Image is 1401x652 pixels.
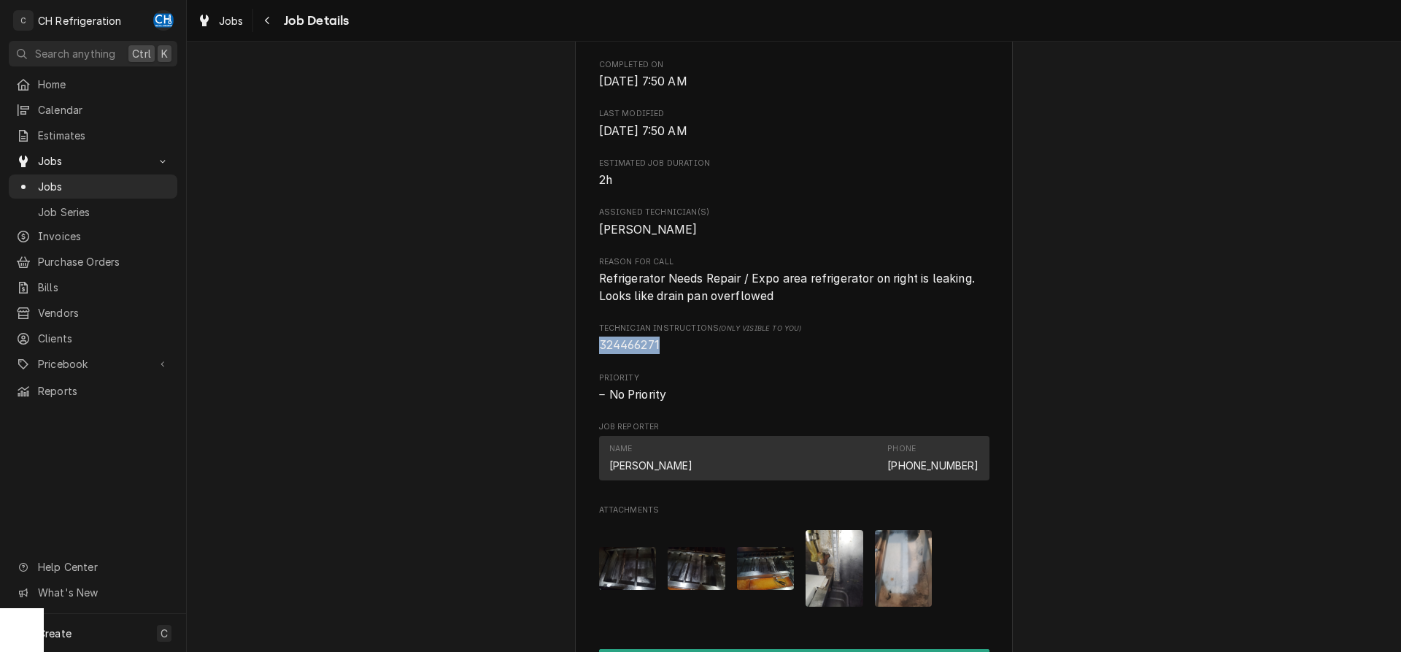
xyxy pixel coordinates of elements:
span: Job Details [279,11,350,31]
img: AKi6wqbS9a4TXE4vWTY8 [668,547,725,590]
span: Assigned Technician(s) [599,207,989,218]
div: Contact [599,436,989,480]
a: Estimates [9,123,177,147]
a: Purchase Orders [9,250,177,274]
span: Help Center [38,559,169,575]
span: Create [38,627,72,640]
img: uO5V86fETVOeQfjYQCNU [806,530,863,607]
div: C [13,10,34,31]
a: Go to What's New [9,580,177,605]
div: Job Reporter List [599,436,989,487]
div: Last Modified [599,108,989,139]
button: Search anythingCtrlK [9,41,177,66]
span: [PERSON_NAME] [599,223,698,237]
span: K [161,46,168,61]
span: Technician Instructions [599,323,989,334]
span: 324466271 [599,338,660,352]
img: oW5anEKQOOw8ePDx20jg [599,547,657,590]
div: Chris Hiraga's Avatar [153,10,174,31]
span: Job Series [38,204,170,220]
a: Calendar [9,98,177,122]
div: Name [609,443,633,455]
a: Invoices [9,224,177,248]
div: [PERSON_NAME] [609,458,693,473]
span: Refrigerator Needs Repair / Expo area refrigerator on right is leaking. Looks like drain pan over... [599,272,979,303]
span: Calendar [38,102,170,118]
div: [object Object] [599,323,989,354]
div: Completed On [599,59,989,91]
span: Completed On [599,59,989,71]
span: Attachments [599,505,989,516]
span: Estimated Job Duration [599,158,989,169]
span: Last Modified [599,123,989,140]
div: Reason For Call [599,256,989,305]
span: [object Object] [599,337,989,354]
a: Go to Pricebook [9,352,177,376]
span: Home [38,77,170,92]
span: Clients [38,331,170,346]
button: Navigate back [256,9,279,32]
div: Assigned Technician(s) [599,207,989,238]
a: Bills [9,275,177,299]
span: Search anything [35,46,115,61]
span: Ctrl [132,46,151,61]
div: Phone [887,443,979,472]
span: Assigned Technician(s) [599,221,989,239]
a: Jobs [9,174,177,199]
div: Phone [887,443,916,455]
div: CH [153,10,174,31]
span: [DATE] 7:50 AM [599,124,687,138]
a: [PHONE_NUMBER] [887,459,979,472]
div: Estimated Job Duration [599,158,989,189]
a: Home [9,72,177,96]
span: Priority [599,372,989,384]
span: Last Modified [599,108,989,120]
a: Jobs [191,9,250,33]
a: Reports [9,379,177,403]
span: Estimates [38,128,170,143]
div: Job Reporter [599,421,989,487]
span: Priority [599,386,989,404]
span: Bills [38,280,170,295]
span: Reason For Call [599,256,989,268]
span: Estimated Job Duration [599,172,989,189]
a: Vendors [9,301,177,325]
span: C [161,626,168,641]
span: Vendors [38,305,170,321]
span: Completed On [599,73,989,91]
div: No Priority [599,386,989,404]
span: Jobs [219,13,244,28]
span: Jobs [38,153,148,169]
a: Go to Help Center [9,555,177,579]
span: What's New [38,585,169,600]
img: IjwFs7mTRfehn7dvfTTW [875,530,933,607]
span: Pricebook [38,356,148,372]
span: Invoices [38,229,170,244]
div: Priority [599,372,989,404]
div: CH Refrigeration [38,13,122,28]
span: Reason For Call [599,270,989,304]
a: Go to Jobs [9,149,177,173]
a: Clients [9,326,177,350]
span: [DATE] 7:50 AM [599,74,687,88]
span: Purchase Orders [38,254,170,269]
div: Name [609,443,693,472]
span: (Only Visible to You) [719,324,801,332]
span: Reports [38,383,170,399]
span: Jobs [38,179,170,194]
a: Job Series [9,200,177,224]
span: Attachments [599,519,989,619]
img: 89TGthRBTxGHGXdwksxz [737,547,795,590]
div: Attachments [599,505,989,618]
span: Job Reporter [599,421,989,433]
span: 2h [599,173,612,187]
